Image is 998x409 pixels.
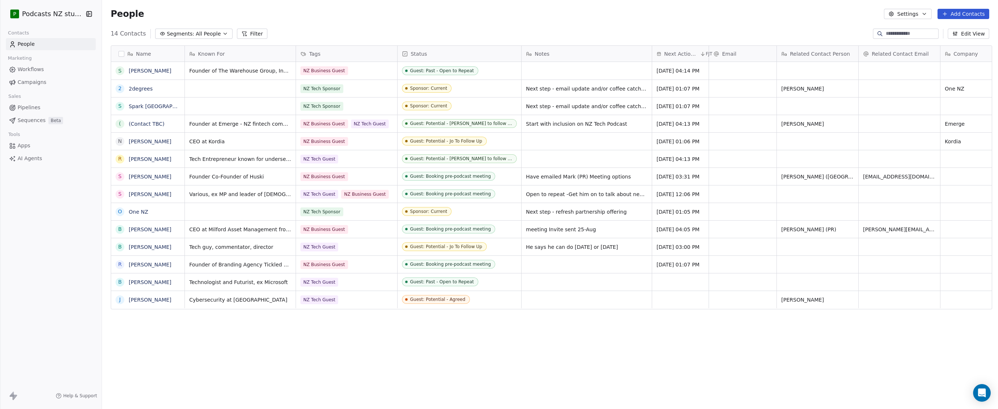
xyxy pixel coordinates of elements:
span: [PERSON_NAME] (PR) [781,226,854,233]
span: Next step - email update and/or coffee catchup [526,103,647,110]
div: Next Action DueFJT [652,46,709,62]
div: Guest: Booking pre-podcast meeting [410,174,491,179]
a: Help & Support [56,393,97,399]
div: J [119,296,121,303]
div: Notes [522,46,652,62]
a: 2degrees [129,86,153,92]
span: Status [411,50,427,58]
span: CEO at Milford Asset Management from [DATE] [189,226,291,233]
div: Guest: Potential - Jo To Follow Up [410,139,482,144]
span: Marketing [5,53,35,64]
div: S [118,190,121,198]
span: Next step - refresh partnership offering [526,208,647,215]
a: [PERSON_NAME] [129,279,171,285]
span: NZ Tech Sponsor [300,102,343,111]
a: People [6,38,96,50]
div: R [118,261,122,268]
div: B [118,278,122,286]
a: [PERSON_NAME] [129,156,171,162]
span: NZ Tech Guest [300,278,338,287]
span: [DATE] 03:00 PM [657,243,704,251]
div: Open Intercom Messenger [973,384,991,402]
div: R [118,155,122,163]
div: Email [709,46,776,62]
div: N [118,137,121,145]
div: Guest: Booking pre-podcast meeting [410,226,491,232]
div: Guest: Booking pre-podcast meeting [410,191,491,196]
a: [PERSON_NAME] [129,244,171,250]
span: Help & Support [63,393,97,399]
span: AI Agents [18,155,42,162]
div: Status [398,46,521,62]
span: Founder at Emerge - NZ fintech company that Gorilla uses, with offices near [GEOGRAPHIC_DATA] [189,120,291,128]
span: Next step - email update and/or coffee catchup [526,85,647,92]
span: NZ Business Guest [300,225,348,234]
span: Beta [48,117,63,124]
span: Founder Co-Founder of Huski [189,173,291,180]
span: Apps [18,142,30,150]
span: Have emailed Mark (PR) Meeting options [526,173,647,180]
div: Related Contact Email [859,46,940,62]
span: NZ Tech Sponsor [300,84,343,93]
span: NZ Business Guest [300,119,348,128]
span: [DATE] 12:06 PM [657,191,704,198]
span: Known For [198,50,225,58]
span: Related Contact Person [790,50,850,58]
span: Company [954,50,978,58]
a: [PERSON_NAME] [129,174,171,180]
a: [PERSON_NAME] [129,139,171,144]
span: [PERSON_NAME] [781,120,854,128]
a: [PERSON_NAME] [129,297,171,303]
div: Sponsor: Current [410,103,447,108]
span: NZ Tech Guest [300,295,338,304]
span: People [111,8,144,19]
span: [DATE] 01:06 PM [657,138,704,145]
div: B [118,243,122,251]
span: NZ Business Guest [300,137,348,146]
span: Sequences [18,117,45,124]
span: Workflows [18,66,44,73]
span: Technologist and Futurist, ex Microsoft [189,279,291,286]
span: Segments: [167,30,194,38]
span: [DATE] 04:14 PM [657,67,704,74]
span: NZ Business Guest [300,66,348,75]
a: One NZ [129,209,148,215]
div: ( [119,120,121,128]
span: Tools [5,129,23,140]
a: AI Agents [6,152,96,165]
div: Name [111,46,184,62]
span: NZ Tech Sponsor [300,207,343,216]
div: S [118,173,121,180]
a: [PERSON_NAME] [129,68,171,74]
div: Guest: Past - Open to Repeat [410,279,474,284]
span: [DATE] 04:13 PM [657,120,704,128]
span: NZ Tech Guest [300,190,338,199]
span: P [13,10,16,18]
div: Tags [296,46,397,62]
span: Cybersecurity at [GEOGRAPHIC_DATA] [189,296,291,303]
span: Sales [5,91,24,102]
div: Guest: Potential - Agreed [410,297,465,302]
a: Campaigns [6,76,96,88]
div: Guest: Booking pre-podcast meeting [410,262,491,267]
div: S [118,67,121,75]
span: [DATE] 04:05 PM [657,226,704,233]
button: Settings [884,9,931,19]
span: [DATE] 01:05 PM [657,208,704,215]
span: Notes [535,50,549,58]
span: Name [136,50,151,58]
div: Guest: Past - Open to Repeat [410,68,474,73]
button: PPodcasts NZ studio [9,8,80,20]
span: [DATE] 01:07 PM [657,261,704,268]
span: [PERSON_NAME][EMAIL_ADDRESS][PERSON_NAME][DOMAIN_NAME] [863,226,936,233]
div: B [118,225,122,233]
span: Contacts [5,27,32,38]
span: NZ Tech Guest [300,155,338,163]
a: SequencesBeta [6,114,96,126]
a: Spark [GEOGRAPHIC_DATA] [129,103,199,109]
span: meeting Invite sent 25-Aug [526,226,647,233]
span: Next Action Due [664,50,698,58]
div: Guest: Potential - [PERSON_NAME] to follow up [410,156,512,161]
a: Workflows [6,63,96,75]
div: Sponsor: Current [410,209,447,214]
